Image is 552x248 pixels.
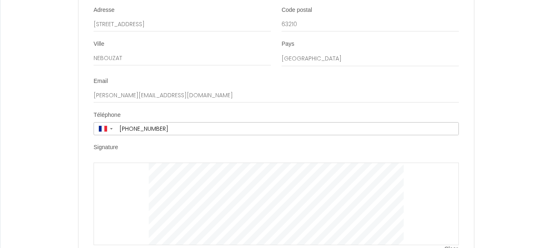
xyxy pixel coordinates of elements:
[94,77,108,85] label: Email
[282,40,294,48] label: Pays
[94,40,104,48] label: Ville
[94,143,118,152] label: Signature
[109,127,114,130] span: ▼
[116,123,458,135] input: +33 6 12 34 56 78
[94,111,121,119] label: Téléphone
[282,6,312,14] label: Code postal
[94,6,114,14] label: Adresse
